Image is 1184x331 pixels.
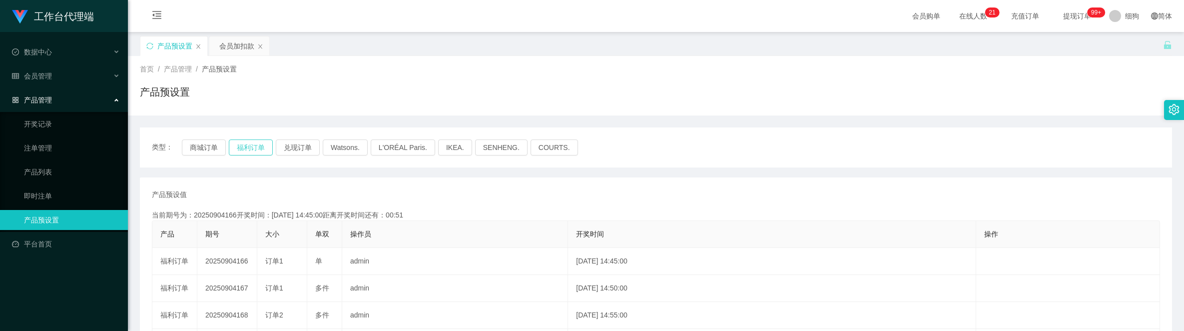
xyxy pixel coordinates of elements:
[1151,12,1158,19] i: 图标: global
[34,0,94,32] h1: 工作台代理端
[24,114,120,134] a: 开奖记录
[158,65,160,73] span: /
[257,43,263,49] i: 图标: close
[276,139,320,155] button: 兑现订单
[438,139,472,155] button: IKEA.
[265,230,279,238] span: 大小
[197,275,257,302] td: 20250904167
[157,36,192,55] div: 产品预设置
[315,311,329,319] span: 多件
[229,139,273,155] button: 福利订单
[265,284,283,292] span: 订单1
[146,42,153,49] i: 图标: sync
[160,230,174,238] span: 产品
[342,302,568,329] td: admin
[24,162,120,182] a: 产品列表
[12,72,52,80] span: 会员管理
[152,210,1160,220] div: 当前期号为：20250904166开奖时间：[DATE] 14:45:00距离开奖时间还有：00:51
[1058,12,1096,19] span: 提现订单
[265,311,283,319] span: 订单2
[989,7,992,17] p: 2
[315,257,322,265] span: 单
[12,10,28,24] img: logo.9652507e.png
[992,7,996,17] p: 1
[954,12,992,19] span: 在线人数
[197,248,257,275] td: 20250904166
[12,12,94,20] a: 工作台代理端
[152,275,197,302] td: 福利订单
[12,234,120,254] a: 图标: dashboard平台首页
[12,48,19,55] i: 图标: check-circle-o
[568,275,976,302] td: [DATE] 14:50:00
[24,138,120,158] a: 注单管理
[196,65,198,73] span: /
[152,189,187,200] span: 产品预设值
[164,65,192,73] span: 产品管理
[531,139,578,155] button: COURTS.
[197,302,257,329] td: 20250904168
[24,210,120,230] a: 产品预设置
[12,72,19,79] i: 图标: table
[195,43,201,49] i: 图标: close
[140,0,174,32] i: 图标: menu-fold
[568,302,976,329] td: [DATE] 14:55:00
[12,96,52,104] span: 产品管理
[265,257,283,265] span: 订单1
[985,7,999,17] sup: 21
[475,139,528,155] button: SENHENG.
[576,230,604,238] span: 开奖时间
[1087,7,1105,17] sup: 1072
[12,48,52,56] span: 数据中心
[182,139,226,155] button: 商城订单
[371,139,435,155] button: L'ORÉAL Paris.
[152,139,182,155] span: 类型：
[1006,12,1044,19] span: 充值订单
[219,36,254,55] div: 会员加扣款
[140,65,154,73] span: 首页
[152,302,197,329] td: 福利订单
[152,248,197,275] td: 福利订单
[1169,104,1180,115] i: 图标: setting
[342,248,568,275] td: admin
[323,139,368,155] button: Watsons.
[24,186,120,206] a: 即时注单
[1163,40,1172,49] i: 图标: unlock
[342,275,568,302] td: admin
[350,230,371,238] span: 操作员
[568,248,976,275] td: [DATE] 14:45:00
[984,230,998,238] span: 操作
[205,230,219,238] span: 期号
[315,284,329,292] span: 多件
[202,65,237,73] span: 产品预设置
[140,84,190,99] h1: 产品预设置
[315,230,329,238] span: 单双
[12,96,19,103] i: 图标: appstore-o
